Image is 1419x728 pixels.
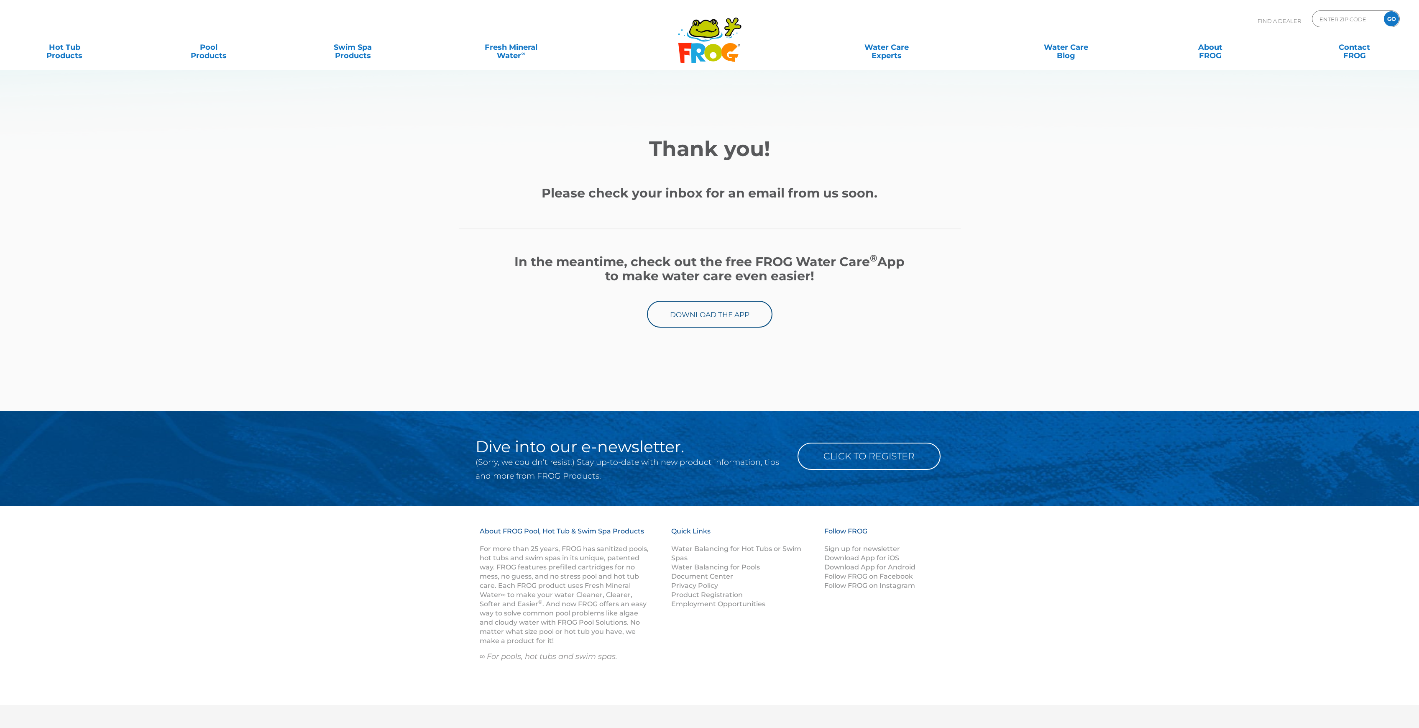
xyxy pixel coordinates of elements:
a: Sign up for newsletter [824,545,900,553]
sup: ∞ [521,50,525,56]
a: Download App for iOS [824,554,899,562]
h3: About FROG Pool, Hot Tub & Swim Spa Products [480,527,650,544]
h3: Quick Links [671,527,814,544]
a: Water Balancing for Pools [671,563,760,571]
h3: Follow FROG [824,527,929,544]
a: Water Balancing for Hot Tubs or Swim Spas [671,545,801,562]
strong: to make water care even easier! [605,268,814,284]
a: Follow FROG on Instagram [824,582,915,590]
a: PoolProducts [153,39,265,56]
h2: Thank you! [459,136,961,161]
p: (Sorry, we couldn’t resist.) Stay up-to-date with new product information, tips and more from FRO... [476,455,785,483]
sup: ® [538,599,542,605]
a: Follow FROG on Facebook [824,572,913,580]
p: Find A Dealer [1258,10,1301,31]
strong: In the meantime, check out the free FROG Water Care App [514,254,905,269]
input: Zip Code Form [1319,13,1375,25]
p: For more than 25 years, FROG has sanitized pools, hot tubs and swim spas in its unique, patented ... [480,544,650,646]
em: ∞ For pools, hot tubs and swim spas. [480,652,618,661]
a: Employment Opportunities [671,600,765,608]
a: Fresh MineralWater∞ [441,39,581,56]
a: Document Center [671,572,733,580]
h2: Dive into our e-newsletter. [476,438,785,455]
sup: ® [870,252,877,264]
a: Water CareExperts [795,39,978,56]
a: Download the App [647,301,772,328]
a: Download App for Android [824,563,915,571]
a: ContactFROG [1299,39,1411,56]
a: Swim SpaProducts [297,39,409,56]
input: GO [1384,11,1399,26]
a: Privacy Policy [671,582,718,590]
a: Product Registration [671,591,743,599]
h1: Please check your inbox for an email from us soon. [459,172,961,200]
a: AboutFROG [1154,39,1266,56]
a: Water CareBlog [1010,39,1122,56]
a: Hot TubProducts [8,39,120,56]
a: Click to Register [798,443,941,470]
